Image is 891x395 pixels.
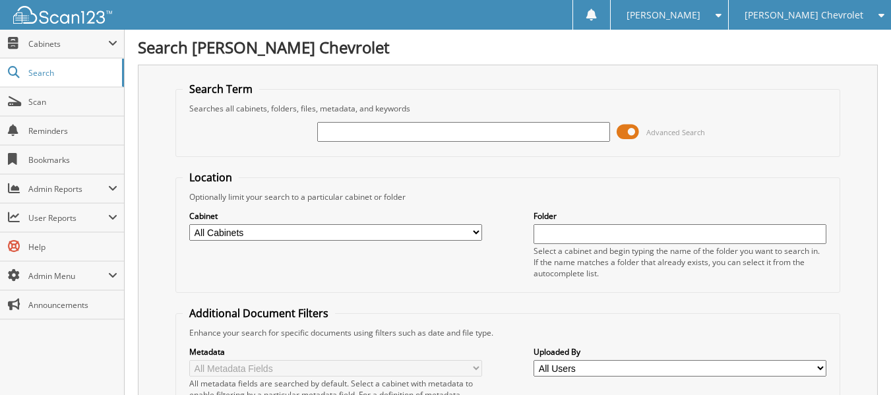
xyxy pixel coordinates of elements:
span: [PERSON_NAME] [627,11,700,19]
span: [PERSON_NAME] Chevrolet [745,11,863,19]
span: Scan [28,96,117,107]
span: User Reports [28,212,108,224]
span: Help [28,241,117,253]
span: Advanced Search [646,127,705,137]
span: Announcements [28,299,117,311]
span: Reminders [28,125,117,137]
h1: Search [PERSON_NAME] Chevrolet [138,36,878,58]
label: Cabinet [189,210,482,222]
span: Bookmarks [28,154,117,166]
img: scan123-logo-white.svg [13,6,112,24]
legend: Additional Document Filters [183,306,335,320]
label: Uploaded By [534,346,826,357]
span: Admin Menu [28,270,108,282]
label: Folder [534,210,826,222]
span: Cabinets [28,38,108,49]
span: Search [28,67,115,78]
legend: Search Term [183,82,259,96]
div: Optionally limit your search to a particular cabinet or folder [183,191,833,202]
label: Metadata [189,346,482,357]
div: Select a cabinet and begin typing the name of the folder you want to search in. If the name match... [534,245,826,279]
div: Searches all cabinets, folders, files, metadata, and keywords [183,103,833,114]
legend: Location [183,170,239,185]
span: Admin Reports [28,183,108,195]
div: Enhance your search for specific documents using filters such as date and file type. [183,327,833,338]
